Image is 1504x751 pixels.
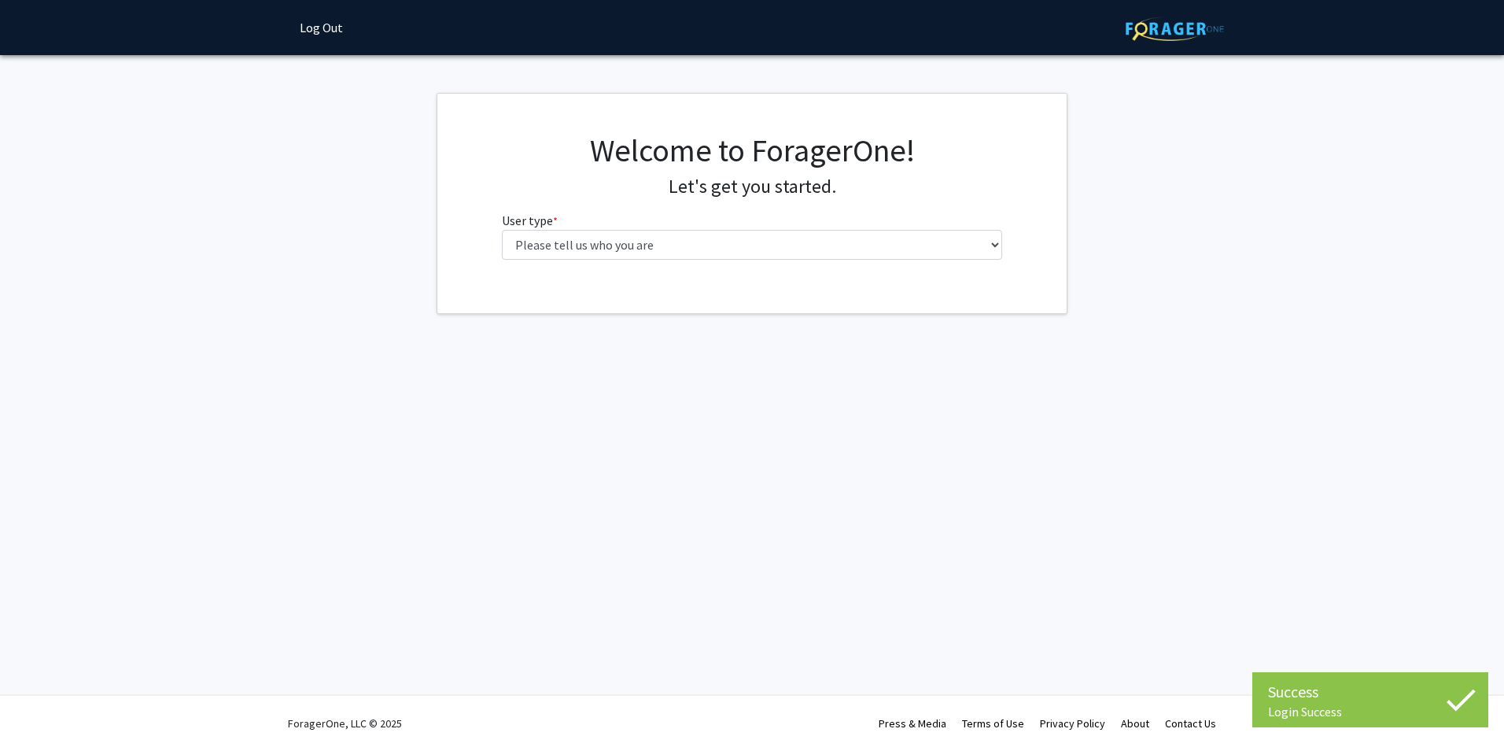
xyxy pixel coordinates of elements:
[502,176,1003,198] h4: Let's get you started.
[502,211,558,230] label: User type
[1126,17,1224,41] img: ForagerOne Logo
[1268,680,1473,704] div: Success
[502,131,1003,169] h1: Welcome to ForagerOne!
[879,716,946,731] a: Press & Media
[1040,716,1105,731] a: Privacy Policy
[962,716,1024,731] a: Terms of Use
[288,696,402,751] div: ForagerOne, LLC © 2025
[1268,704,1473,720] div: Login Success
[1165,716,1216,731] a: Contact Us
[1121,716,1149,731] a: About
